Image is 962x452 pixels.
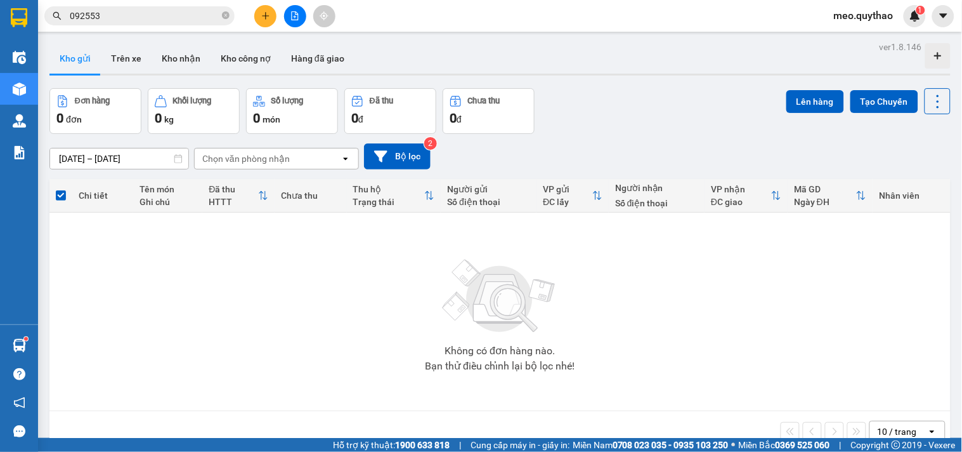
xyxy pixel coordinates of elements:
div: Tạo kho hàng mới [925,43,951,69]
span: Cung cấp máy in - giấy in: [471,438,569,452]
span: 0 [56,110,63,126]
img: warehouse-icon [13,114,26,128]
span: đơn [66,114,82,124]
span: copyright [892,441,900,449]
svg: open [341,154,351,164]
div: Đã thu [209,184,258,194]
div: ver 1.8.146 [880,40,922,54]
span: | [840,438,842,452]
div: Người nhận [615,183,698,193]
span: kg [164,114,174,124]
img: logo-vxr [11,8,27,27]
img: warehouse-icon [13,83,26,96]
div: Mã GD [794,184,856,194]
span: đ [457,114,462,124]
sup: 1 [24,337,28,341]
span: caret-down [938,10,949,22]
span: search [53,11,62,20]
th: Toggle SortBy [347,179,441,213]
span: message [13,425,25,437]
div: Đã thu [370,96,393,105]
th: Toggle SortBy [705,179,788,213]
div: Ghi chú [140,197,196,207]
th: Toggle SortBy [202,179,275,213]
button: Trên xe [101,43,152,74]
span: ⚪️ [732,442,736,448]
span: 1 [918,6,923,15]
button: aim [313,5,335,27]
sup: 1 [916,6,925,15]
button: Số lượng0món [246,88,338,134]
sup: 2 [424,137,437,150]
button: Tạo Chuyến [850,90,918,113]
div: VP nhận [711,184,771,194]
div: Số điện thoại [615,198,698,208]
div: Chọn văn phòng nhận [202,152,290,165]
button: Chưa thu0đ [443,88,535,134]
img: icon-new-feature [909,10,921,22]
img: warehouse-icon [13,51,26,64]
span: Hỗ trợ kỹ thuật: [333,438,450,452]
strong: 1900 633 818 [395,440,450,450]
span: 0 [253,110,260,126]
span: plus [261,11,270,20]
div: Ngày ĐH [794,197,856,207]
strong: 0369 525 060 [776,440,830,450]
input: Tìm tên, số ĐT hoặc mã đơn [70,9,219,23]
span: question-circle [13,368,25,380]
strong: 0708 023 035 - 0935 103 250 [613,440,729,450]
img: svg+xml;base64,PHN2ZyBjbGFzcz0ibGlzdC1wbHVnX19zdmciIHhtbG5zPSJodHRwOi8vd3d3LnczLm9yZy8yMDAwL3N2Zy... [436,252,563,341]
div: Chi tiết [79,190,127,201]
th: Toggle SortBy [788,179,873,213]
span: Miền Nam [573,438,729,452]
img: solution-icon [13,146,26,159]
span: meo.quythao [824,8,904,23]
span: file-add [290,11,299,20]
div: HTTT [209,197,258,207]
button: Đã thu0đ [344,88,436,134]
div: Khối lượng [173,96,212,105]
span: close-circle [222,11,230,19]
span: 0 [351,110,358,126]
button: Kho gửi [49,43,101,74]
button: plus [254,5,276,27]
span: món [263,114,280,124]
div: Người gửi [447,184,530,194]
div: Bạn thử điều chỉnh lại bộ lọc nhé! [425,361,575,371]
button: Đơn hàng0đơn [49,88,141,134]
div: Số lượng [271,96,304,105]
div: ĐC giao [711,197,771,207]
span: aim [320,11,328,20]
button: Hàng đã giao [281,43,354,74]
div: Nhân viên [879,190,944,201]
button: Kho nhận [152,43,211,74]
div: VP gửi [543,184,592,194]
span: notification [13,397,25,409]
div: Số điện thoại [447,197,530,207]
span: đ [358,114,363,124]
div: Đơn hàng [75,96,110,105]
div: Không có đơn hàng nào. [445,346,555,356]
div: ĐC lấy [543,197,592,207]
button: Lên hàng [786,90,844,113]
th: Toggle SortBy [536,179,609,213]
div: Chưa thu [281,190,341,201]
button: Kho công nợ [211,43,281,74]
div: Thu hộ [353,184,425,194]
img: warehouse-icon [13,339,26,352]
span: 0 [155,110,162,126]
svg: open [927,427,937,437]
div: Chưa thu [468,96,500,105]
button: Khối lượng0kg [148,88,240,134]
button: Bộ lọc [364,143,431,169]
button: caret-down [932,5,954,27]
div: 10 / trang [878,425,917,438]
button: file-add [284,5,306,27]
span: 0 [450,110,457,126]
div: Trạng thái [353,197,425,207]
input: Select a date range. [50,149,188,169]
span: | [459,438,461,452]
span: close-circle [222,10,230,22]
div: Tên món [140,184,196,194]
span: Miền Bắc [739,438,830,452]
